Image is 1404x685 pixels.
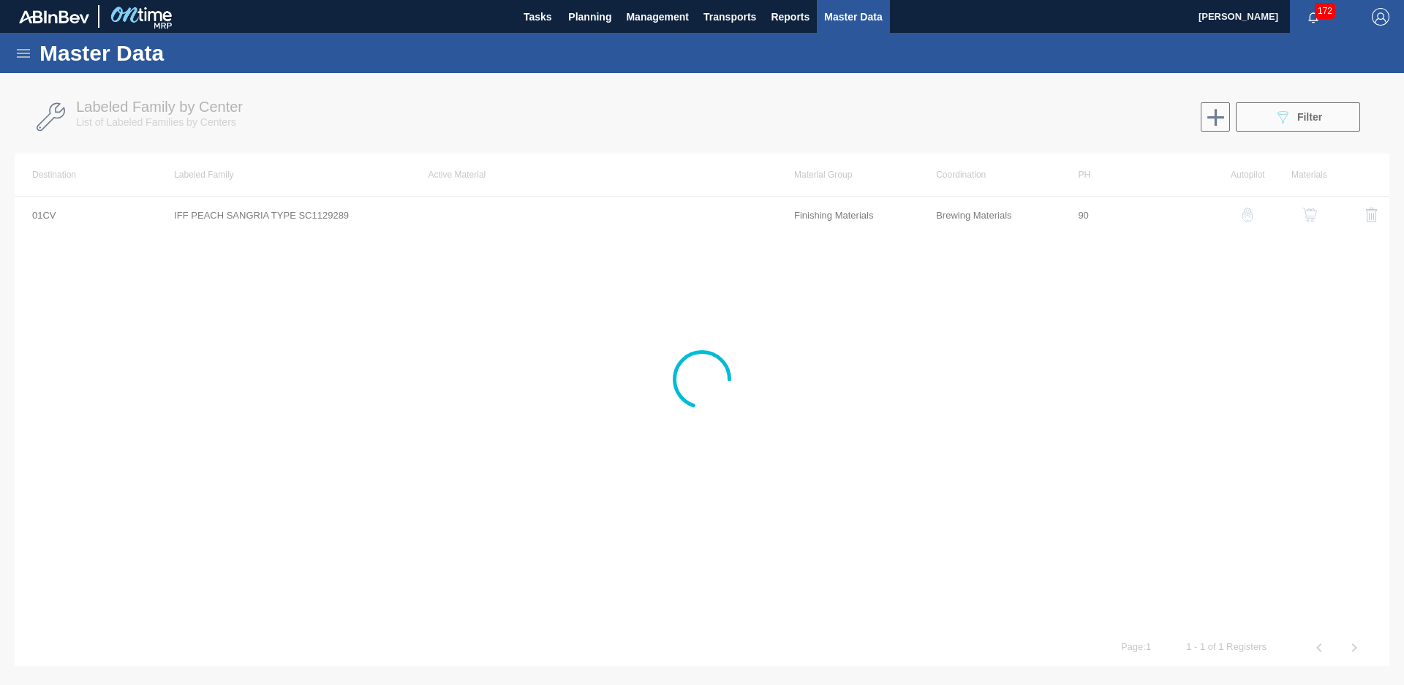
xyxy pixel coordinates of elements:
h1: Master Data [39,45,299,61]
span: Tasks [521,8,554,26]
span: Transports [703,8,756,26]
span: 172 [1315,3,1335,19]
span: Master Data [824,8,882,26]
img: TNhmsLtSVTkK8tSr43FrP2fwEKptu5GPRR3wAAAABJRU5ErkJggg== [19,10,89,23]
span: Reports [771,8,809,26]
img: Logout [1372,8,1389,26]
span: Management [626,8,689,26]
span: Planning [568,8,611,26]
button: Notifications [1290,7,1337,27]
